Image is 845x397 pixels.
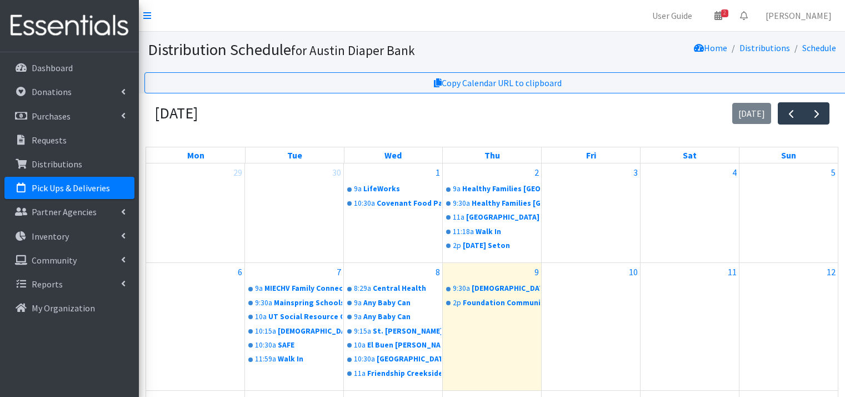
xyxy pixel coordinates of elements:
div: [GEOGRAPHIC_DATA][DEMOGRAPHIC_DATA] [466,212,540,223]
a: 9aHealthy Families [GEOGRAPHIC_DATA] [444,182,540,196]
a: September 29, 2025 [231,163,244,181]
p: Requests [32,135,67,146]
button: [DATE] [732,103,772,125]
div: [DEMOGRAPHIC_DATA] [278,326,342,337]
a: User Guide [643,4,701,27]
a: 9aLifeWorks [345,182,441,196]
div: 9a [354,183,362,195]
div: Walk In [278,354,342,365]
div: El Buen [PERSON_NAME] [367,340,441,351]
a: Community [4,249,134,271]
div: Healthy Families [GEOGRAPHIC_DATA] [462,183,540,195]
a: Schedule [802,42,836,53]
a: Dashboard [4,57,134,79]
td: October 12, 2025 [739,263,838,391]
a: 10aEl Buen [PERSON_NAME] [345,339,441,352]
a: October 7, 2025 [334,263,343,281]
a: Sunday [779,147,798,163]
a: October 8, 2025 [433,263,442,281]
div: 2p [453,240,461,251]
td: October 2, 2025 [443,163,542,262]
a: Saturday [681,147,699,163]
div: 9a [453,183,461,195]
a: 9:30aMainspring Schools [246,296,342,310]
a: Friday [583,147,598,163]
p: Pick Ups & Deliveries [32,182,110,193]
a: Home [694,42,727,53]
span: 2 [721,9,728,17]
td: September 29, 2025 [146,163,245,262]
td: October 1, 2025 [344,163,443,262]
a: September 30, 2025 [330,163,343,181]
div: LifeWorks [363,183,441,195]
a: 8:29aCentral Health [345,282,441,295]
div: SAFE [278,340,342,351]
a: 9:15aSt. [PERSON_NAME] Food Pantry [345,325,441,338]
h1: Distribution Schedule [148,40,546,59]
div: 8:29a [354,283,371,294]
div: [DEMOGRAPHIC_DATA] Charities of [GEOGRAPHIC_DATA][US_STATE] [472,283,540,294]
a: October 5, 2025 [829,163,838,181]
td: October 3, 2025 [541,163,640,262]
td: September 30, 2025 [245,163,344,262]
a: 9aMIECHV Family Connects APH - [GEOGRAPHIC_DATA] [246,282,342,295]
p: Reports [32,279,63,290]
a: 2p[DATE] Seton [444,239,540,252]
small: for Austin Diaper Bank [291,42,415,58]
a: October 2, 2025 [532,163,541,181]
div: UT Social Resource Center [268,311,342,322]
p: My Organization [32,302,95,314]
a: October 12, 2025 [824,263,838,281]
a: 9:30a[DEMOGRAPHIC_DATA] Charities of [GEOGRAPHIC_DATA][US_STATE] [444,282,540,295]
a: My Organization [4,297,134,319]
p: Donations [32,86,72,97]
a: 11:59aWalk In [246,353,342,366]
div: Any Baby Can [363,297,441,309]
div: 9:30a [453,283,470,294]
a: October 10, 2025 [627,263,640,281]
div: 9a [354,311,362,322]
a: Reports [4,273,134,295]
a: October 9, 2025 [532,263,541,281]
div: Central Health [373,283,441,294]
a: 11aFriendship Creekside Fellowship [345,367,441,380]
a: 9aAny Baby Can [345,310,441,324]
div: 11:18a [453,226,474,237]
td: October 8, 2025 [344,263,443,391]
div: Walk In [476,226,540,237]
img: HumanEssentials [4,7,134,44]
td: October 4, 2025 [640,163,739,262]
div: 10:30a [354,354,375,365]
div: 11a [354,368,366,379]
a: 11:18aWalk In [444,225,540,239]
div: 10a [255,311,267,322]
p: Distributions [32,158,82,170]
a: October 3, 2025 [631,163,640,181]
div: 9:30a [453,198,470,209]
div: 11a [453,212,464,223]
div: Healthy Families [GEOGRAPHIC_DATA] [472,198,540,209]
div: Mainspring Schools [274,297,342,309]
td: October 11, 2025 [640,263,739,391]
td: October 7, 2025 [245,263,344,391]
a: October 1, 2025 [433,163,442,181]
a: Pick Ups & Deliveries [4,177,134,199]
div: 9:30a [255,297,272,309]
p: Purchases [32,111,71,122]
div: 10a [354,340,366,351]
a: Partner Agencies [4,201,134,223]
a: Wednesday [382,147,404,163]
a: Distributions [4,153,134,175]
div: 2p [453,297,461,309]
a: Monday [184,147,206,163]
p: Dashboard [32,62,73,73]
a: Distributions [739,42,790,53]
div: 9:15a [354,326,371,337]
td: October 5, 2025 [739,163,838,262]
a: 10:30aCovenant Food Pantry [345,197,441,210]
div: 10:30a [354,198,375,209]
div: MIECHV Family Connects APH - [GEOGRAPHIC_DATA] [264,283,342,294]
p: Partner Agencies [32,206,97,217]
a: 2 [706,4,731,27]
a: 2pFoundation Communities "FC CHI" [444,296,540,310]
